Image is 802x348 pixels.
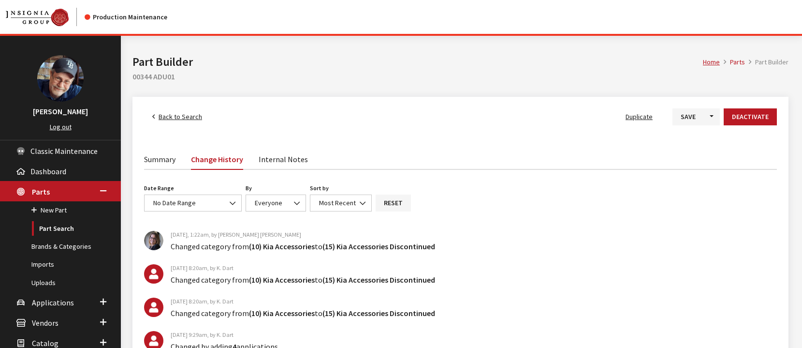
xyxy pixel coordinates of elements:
[30,146,98,156] span: Classic Maintenance
[153,198,196,207] span: No Date Range
[144,184,174,193] label: Date Range
[144,195,242,212] span: No Date Range
[144,231,163,250] img: K. Callahan Collins
[703,58,720,66] a: Home
[249,308,315,318] span: (10) Kia Accessories
[720,57,745,67] li: Parts
[144,264,777,272] div: [DATE] 8:20am, by K. Dart
[171,274,777,286] li: Changed category from to
[617,108,661,125] button: Duplicate
[246,195,306,212] span: Everyone
[745,57,788,67] li: Part Builder
[322,275,435,285] span: (15) Kia Accessories Discontinued
[150,198,235,208] span: No Date Range
[144,298,777,305] div: [DATE] 8:20am, by K. Dart
[50,122,72,131] a: Log out
[171,241,777,252] li: Changed category from to
[30,166,66,176] span: Dashboard
[6,8,85,26] a: Insignia Group logo
[144,149,175,169] a: Summary
[37,55,84,102] img: Ray Goodwin
[32,187,50,197] span: Parts
[626,112,653,121] span: Duplicate
[144,331,777,339] div: [DATE] 9:29am, by K. Dart
[6,9,69,26] img: Catalog Maintenance
[191,149,243,170] a: Change History
[322,308,435,318] span: (15) Kia Accessories Discontinued
[32,338,58,348] span: Catalog
[252,198,300,208] span: Everyone
[144,108,210,125] a: Back to Search
[32,298,74,307] span: Applications
[672,108,704,125] button: Save
[310,184,329,193] label: Sort by
[249,242,315,251] span: (10) Kia Accessories
[724,108,777,125] button: Deactivate
[376,195,411,212] button: Reset
[310,195,372,212] span: Most Recent
[159,112,202,121] span: Back to Search
[322,242,435,251] span: (15) Kia Accessories Discontinued
[144,231,777,239] div: [DATE], 1:22am, by [PERSON_NAME] [PERSON_NAME]
[10,106,111,117] h3: [PERSON_NAME]
[132,71,788,82] h2: 00344 ADU01
[144,298,163,317] img: K. Dart
[132,53,703,71] h1: Part Builder
[85,12,167,22] div: Production Maintenance
[144,264,163,284] img: K. Dart
[171,307,777,319] li: Changed category from to
[32,318,58,328] span: Vendors
[246,184,252,193] label: By
[259,149,308,169] a: Internal Notes
[255,198,282,207] span: Everyone
[249,275,315,285] span: (10) Kia Accessories
[316,198,365,208] span: Most Recent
